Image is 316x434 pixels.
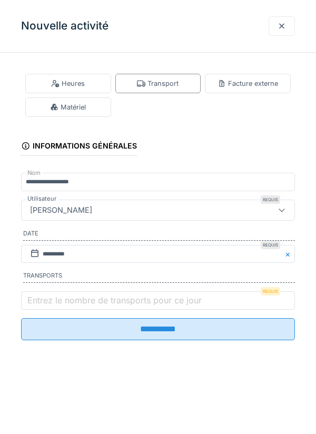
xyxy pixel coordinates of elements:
[137,78,179,88] div: Transport
[218,78,278,88] div: Facture externe
[51,78,85,88] div: Heures
[25,294,204,307] label: Entrez le nombre de transports pour ce jour
[25,194,58,203] label: Utilisateur
[50,102,86,112] div: Matériel
[25,169,43,177] label: Nom
[23,229,295,241] label: Date
[23,271,295,283] label: Transports
[261,195,280,204] div: Requis
[283,245,295,263] button: Close
[26,204,96,216] div: [PERSON_NAME]
[21,19,108,33] h3: Nouvelle activité
[21,138,137,156] div: Informations générales
[261,287,280,295] div: Requis
[261,241,280,249] div: Requis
